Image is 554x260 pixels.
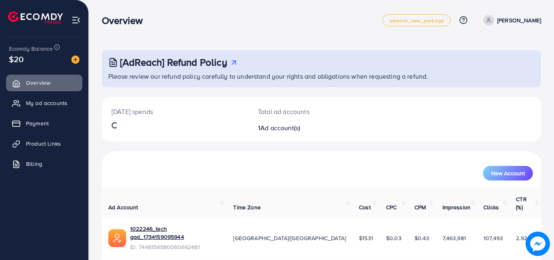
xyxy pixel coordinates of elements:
[483,203,499,211] span: Clicks
[414,203,426,211] span: CPM
[258,124,348,132] h2: 1
[516,234,527,242] span: 2.92
[389,18,444,23] span: adreach_new_package
[233,203,260,211] span: Time Zone
[6,75,82,91] a: Overview
[414,234,429,242] span: $0.43
[26,99,67,107] span: My ad accounts
[108,229,126,247] img: ic-ads-acc.e4c84228.svg
[516,195,526,211] span: CTR (%)
[483,166,533,180] button: New Account
[108,203,138,211] span: Ad Account
[6,115,82,131] a: Payment
[359,203,371,211] span: Cost
[382,14,451,26] a: adreach_new_package
[480,15,541,26] a: [PERSON_NAME]
[497,15,541,25] p: [PERSON_NAME]
[260,123,300,132] span: Ad account(s)
[483,234,503,242] span: 107,493
[71,15,81,25] img: menu
[9,53,24,65] span: $20
[26,79,50,87] span: Overview
[386,234,402,242] span: $0.03
[6,95,82,111] a: My ad accounts
[108,71,536,81] p: Please review our refund policy carefully to understand your rights and obligations when requesti...
[528,234,548,254] img: image
[386,203,397,211] span: CPC
[130,243,220,251] span: ID: 7448156580060692481
[130,225,220,241] a: 1022246_tech gad_1734159095944
[26,160,42,168] span: Billing
[6,135,82,152] a: Product Links
[442,234,466,242] span: 7,463,981
[26,140,61,148] span: Product Links
[26,119,49,127] span: Payment
[8,11,63,24] img: logo
[102,15,149,26] h3: Overview
[233,234,346,242] span: [GEOGRAPHIC_DATA]/[GEOGRAPHIC_DATA]
[491,170,525,176] span: New Account
[112,107,238,116] p: [DATE] spends
[9,45,53,53] span: Ecomdy Balance
[120,56,227,68] h3: [AdReach] Refund Policy
[442,203,471,211] span: Impression
[258,107,348,116] p: Total ad accounts
[359,234,373,242] span: $1531
[6,156,82,172] a: Billing
[71,56,79,64] img: image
